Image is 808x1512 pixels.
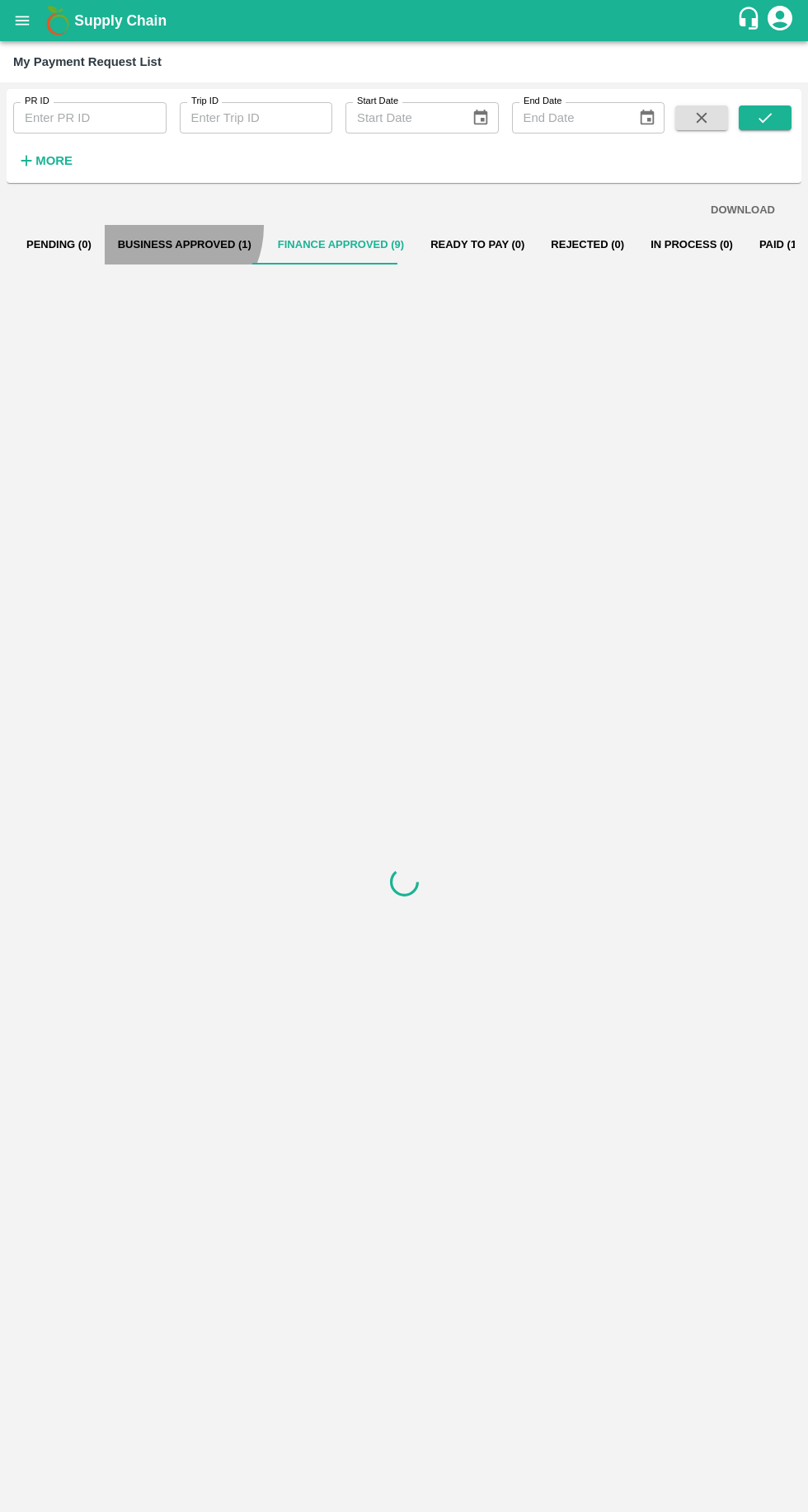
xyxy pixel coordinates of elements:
[41,4,74,37] img: logo
[632,102,663,133] button: Choose date
[13,102,167,133] input: Enter PR ID
[736,6,765,35] div: customer-support
[345,102,458,133] input: Start Date
[105,225,265,264] button: Business Approved (1)
[35,154,73,167] strong: More
[465,102,496,133] button: Choose date
[417,225,538,264] button: Ready To Pay (0)
[3,2,41,40] button: open drawer
[512,102,625,133] input: End Date
[538,225,637,264] button: Rejected (0)
[357,95,398,108] label: Start Date
[191,95,218,108] label: Trip ID
[524,95,561,108] label: End Date
[74,9,736,32] a: Supply Chain
[25,95,49,108] label: PR ID
[74,12,167,29] b: Supply Chain
[180,102,333,133] input: Enter Trip ID
[765,3,795,38] div: account of current user
[265,225,417,264] button: Finance Approved (9)
[704,196,782,225] button: DOWNLOAD
[13,51,162,73] div: My Payment Request List
[13,225,105,264] button: Pending (0)
[13,147,77,175] button: More
[637,225,746,264] button: In Process (0)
